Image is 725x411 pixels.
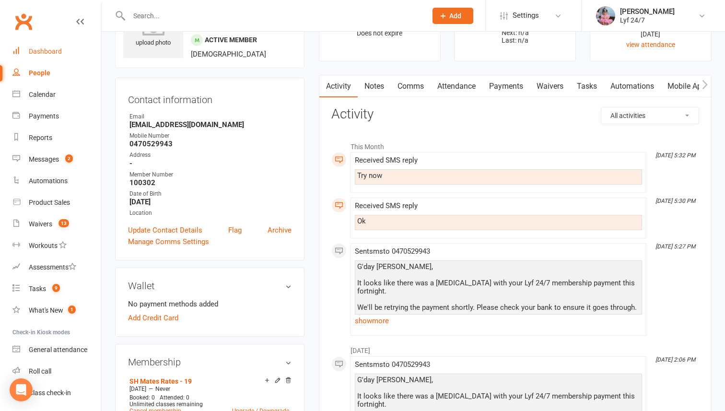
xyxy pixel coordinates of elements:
input: Search... [126,9,420,23]
a: Product Sales [12,192,101,213]
a: Manage Comms Settings [128,236,209,247]
div: Class check-in [29,389,71,397]
div: Received SMS reply [355,202,642,210]
li: [DATE] [331,341,699,356]
a: Payments [12,106,101,127]
a: Tasks [570,75,604,97]
div: Received SMS reply [355,156,642,164]
button: Add [433,8,473,24]
a: Automations [604,75,661,97]
span: Booked: 0 [129,394,155,401]
div: Address [129,151,292,160]
div: [DATE] [599,29,702,39]
a: view attendance [626,41,675,48]
div: People [29,69,50,77]
div: Messages [29,155,59,163]
div: Waivers [29,220,52,228]
a: Waivers [530,75,570,97]
a: Calendar [12,84,101,106]
a: People [12,62,101,84]
strong: 100302 [129,178,292,187]
div: upload photo [123,16,183,48]
a: Roll call [12,361,101,382]
div: Assessments [29,263,76,271]
li: No payment methods added [128,298,292,310]
div: Workouts [29,242,58,249]
a: Payments [482,75,530,97]
h3: Contact information [128,91,292,105]
a: Assessments [12,257,101,278]
h3: Wallet [128,281,292,291]
div: What's New [29,306,63,314]
strong: - [129,159,292,168]
strong: [DATE] [129,198,292,206]
a: What's New1 [12,300,101,321]
div: Calendar [29,91,56,98]
a: Tasks 9 [12,278,101,300]
a: Class kiosk mode [12,382,101,404]
div: G'day [PERSON_NAME], It looks like there was a [MEDICAL_DATA] with your Lyf 24/7 membership payme... [357,263,640,352]
div: Open Intercom Messenger [10,378,33,401]
span: Active member [205,36,257,44]
i: [DATE] 5:32 PM [655,152,695,159]
a: Activity [319,75,358,97]
a: Messages 2 [12,149,101,170]
div: Product Sales [29,199,70,206]
div: Payments [29,112,59,120]
span: 2 [65,154,73,163]
i: [DATE] 5:27 PM [655,243,695,250]
a: Waivers 13 [12,213,101,235]
div: Reports [29,134,52,141]
a: Dashboard [12,41,101,62]
a: SH Mates Rates - 19 [129,377,192,385]
div: Member Number [129,170,292,179]
a: Update Contact Details [128,224,202,236]
li: This Month [331,137,699,152]
span: Attended: 0 [160,394,189,401]
a: Mobile App [661,75,713,97]
span: 9 [52,284,60,292]
a: Notes [358,75,391,97]
div: Try now [357,172,640,180]
span: [DATE] [129,386,146,392]
div: Date of Birth [129,189,292,199]
span: Add [449,12,461,20]
div: Tasks [29,285,46,293]
div: Dashboard [29,47,62,55]
i: [DATE] 2:06 PM [655,356,695,363]
div: [PERSON_NAME] [620,7,675,16]
strong: [EMAIL_ADDRESS][DOMAIN_NAME] [129,120,292,129]
a: Workouts [12,235,101,257]
a: show more [355,314,642,328]
span: Does not expire [357,29,402,37]
a: Add Credit Card [128,312,178,324]
strong: 0470529943 [129,140,292,148]
img: thumb_image1747747990.png [596,6,615,25]
span: Unlimited classes remaining [129,401,203,408]
h3: Membership [128,357,292,367]
div: Lyf 24/7 [620,16,675,24]
div: Mobile Number [129,131,292,141]
span: Settings [513,5,539,26]
span: [DEMOGRAPHIC_DATA] [191,50,266,59]
span: Sent sms to 0470529943 [355,360,430,369]
div: Location [129,209,292,218]
div: Roll call [29,367,51,375]
p: Next: n/a Last: n/a [463,29,567,44]
div: General attendance [29,346,87,353]
a: Archive [268,224,292,236]
div: Automations [29,177,68,185]
a: General attendance kiosk mode [12,339,101,361]
a: Clubworx [12,10,35,34]
span: 13 [58,219,69,227]
a: Attendance [431,75,482,97]
span: Never [155,386,170,392]
h3: Activity [331,107,699,122]
div: Ok [357,217,640,225]
span: 1 [68,305,76,314]
a: Reports [12,127,101,149]
span: Sent sms to 0470529943 [355,247,430,256]
a: Comms [391,75,431,97]
i: [DATE] 5:30 PM [655,198,695,204]
div: Email [129,112,292,121]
